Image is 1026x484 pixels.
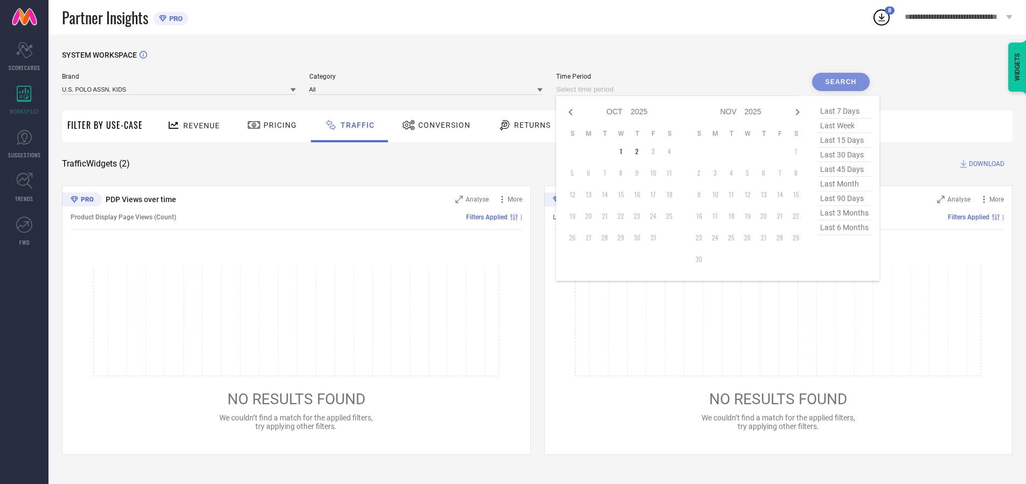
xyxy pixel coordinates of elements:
[645,129,661,138] th: Friday
[597,230,613,246] td: Tue Oct 28 2025
[580,165,597,181] td: Mon Oct 06 2025
[10,107,39,115] span: WORKSPACE
[613,165,629,181] td: Wed Oct 08 2025
[772,230,788,246] td: Fri Nov 28 2025
[707,165,723,181] td: Mon Nov 03 2025
[788,143,804,160] td: Sat Nov 01 2025
[597,129,613,138] th: Tuesday
[15,195,33,203] span: TRENDS
[661,186,677,203] td: Sat Oct 18 2025
[691,208,707,224] td: Sun Nov 16 2025
[817,191,871,206] span: last 90 days
[521,213,522,221] span: |
[613,208,629,224] td: Wed Oct 22 2025
[597,186,613,203] td: Tue Oct 14 2025
[739,186,755,203] td: Wed Nov 12 2025
[739,129,755,138] th: Wednesday
[691,230,707,246] td: Sun Nov 23 2025
[645,143,661,160] td: Fri Oct 03 2025
[661,129,677,138] th: Saturday
[629,230,645,246] td: Thu Oct 30 2025
[755,186,772,203] td: Thu Nov 13 2025
[772,208,788,224] td: Fri Nov 21 2025
[817,148,871,162] span: last 30 days
[755,230,772,246] td: Thu Nov 27 2025
[709,390,847,408] span: NO RESULTS FOUND
[772,129,788,138] th: Friday
[466,213,508,221] span: Filters Applied
[564,230,580,246] td: Sun Oct 26 2025
[707,230,723,246] td: Mon Nov 24 2025
[723,165,739,181] td: Tue Nov 04 2025
[8,151,41,159] span: SUGGESTIONS
[62,192,102,209] div: Premium
[817,206,871,220] span: last 3 months
[739,165,755,181] td: Wed Nov 05 2025
[817,162,871,177] span: last 45 days
[707,186,723,203] td: Mon Nov 10 2025
[772,165,788,181] td: Fri Nov 07 2025
[788,129,804,138] th: Saturday
[62,6,148,29] span: Partner Insights
[564,129,580,138] th: Sunday
[645,165,661,181] td: Fri Oct 10 2025
[580,230,597,246] td: Mon Oct 27 2025
[989,196,1004,203] span: More
[62,51,137,59] span: SYSTEM WORKSPACE
[788,230,804,246] td: Sat Nov 29 2025
[564,186,580,203] td: Sun Oct 12 2025
[872,8,891,27] div: Open download list
[613,230,629,246] td: Wed Oct 29 2025
[788,208,804,224] td: Sat Nov 22 2025
[723,129,739,138] th: Tuesday
[691,165,707,181] td: Sun Nov 02 2025
[661,143,677,160] td: Sat Oct 04 2025
[645,230,661,246] td: Fri Oct 31 2025
[564,208,580,224] td: Sun Oct 19 2025
[106,195,176,204] span: PDP Views over time
[341,121,375,129] span: Traffic
[564,165,580,181] td: Sun Oct 05 2025
[739,208,755,224] td: Wed Nov 19 2025
[580,186,597,203] td: Mon Oct 13 2025
[691,251,707,267] td: Sun Nov 30 2025
[62,158,130,169] span: Traffic Widgets ( 2 )
[645,208,661,224] td: Fri Oct 24 2025
[791,106,804,119] div: Next month
[418,121,470,129] span: Conversion
[227,390,365,408] span: NO RESULTS FOUND
[645,186,661,203] td: Fri Oct 17 2025
[661,165,677,181] td: Sat Oct 11 2025
[455,196,463,203] svg: Zoom
[723,208,739,224] td: Tue Nov 18 2025
[67,119,143,132] span: Filter By Use-Case
[183,121,220,130] span: Revenue
[888,7,891,14] span: 8
[629,208,645,224] td: Thu Oct 23 2025
[755,165,772,181] td: Thu Nov 06 2025
[817,177,871,191] span: last month
[219,413,373,431] span: We couldn’t find a match for the applied filters, try applying other filters.
[947,196,970,203] span: Analyse
[62,73,296,80] span: Brand
[723,186,739,203] td: Tue Nov 11 2025
[817,133,871,148] span: last 15 days
[514,121,551,129] span: Returns
[508,196,522,203] span: More
[788,165,804,181] td: Sat Nov 08 2025
[739,230,755,246] td: Wed Nov 26 2025
[691,186,707,203] td: Sun Nov 09 2025
[556,83,799,96] input: Select time period
[597,208,613,224] td: Tue Oct 21 2025
[71,213,176,221] span: Product Display Page Views (Count)
[9,64,40,72] span: SCORECARDS
[707,129,723,138] th: Monday
[19,238,30,246] span: FWD
[613,186,629,203] td: Wed Oct 15 2025
[629,186,645,203] td: Thu Oct 16 2025
[1002,213,1004,221] span: |
[580,129,597,138] th: Monday
[544,192,584,209] div: Premium
[556,73,799,80] span: Time Period
[580,208,597,224] td: Mon Oct 20 2025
